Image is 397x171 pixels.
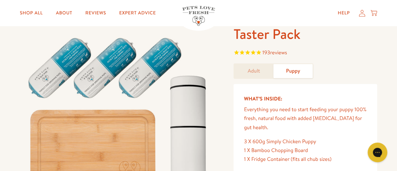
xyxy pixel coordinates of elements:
[333,7,355,20] a: Help
[234,64,273,78] a: Adult
[233,25,377,43] h1: Taster Pack
[364,140,390,164] iframe: Gorgias live chat messenger
[270,49,287,56] span: reviews
[51,7,78,20] a: About
[114,7,161,20] a: Expert Advice
[244,155,367,164] div: 1 X Fridge Container (fits all chub sizes)
[80,7,111,20] a: Reviews
[244,105,367,132] p: Everything you need to start feeding your puppy 100% fresh, natural food with added [MEDICAL_DATA...
[244,94,367,103] h5: What’s Inside:
[233,48,377,58] span: Rated 4.9 out of 5 stars 193 reviews
[244,146,367,155] div: 1 X Bamboo Chopping Board
[15,7,48,20] a: Shop All
[273,64,313,78] a: Puppy
[244,137,367,146] div: 3 X 600g Simply Chicken Puppy
[182,6,215,26] img: Pets Love Fresh
[262,49,287,56] span: 193 reviews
